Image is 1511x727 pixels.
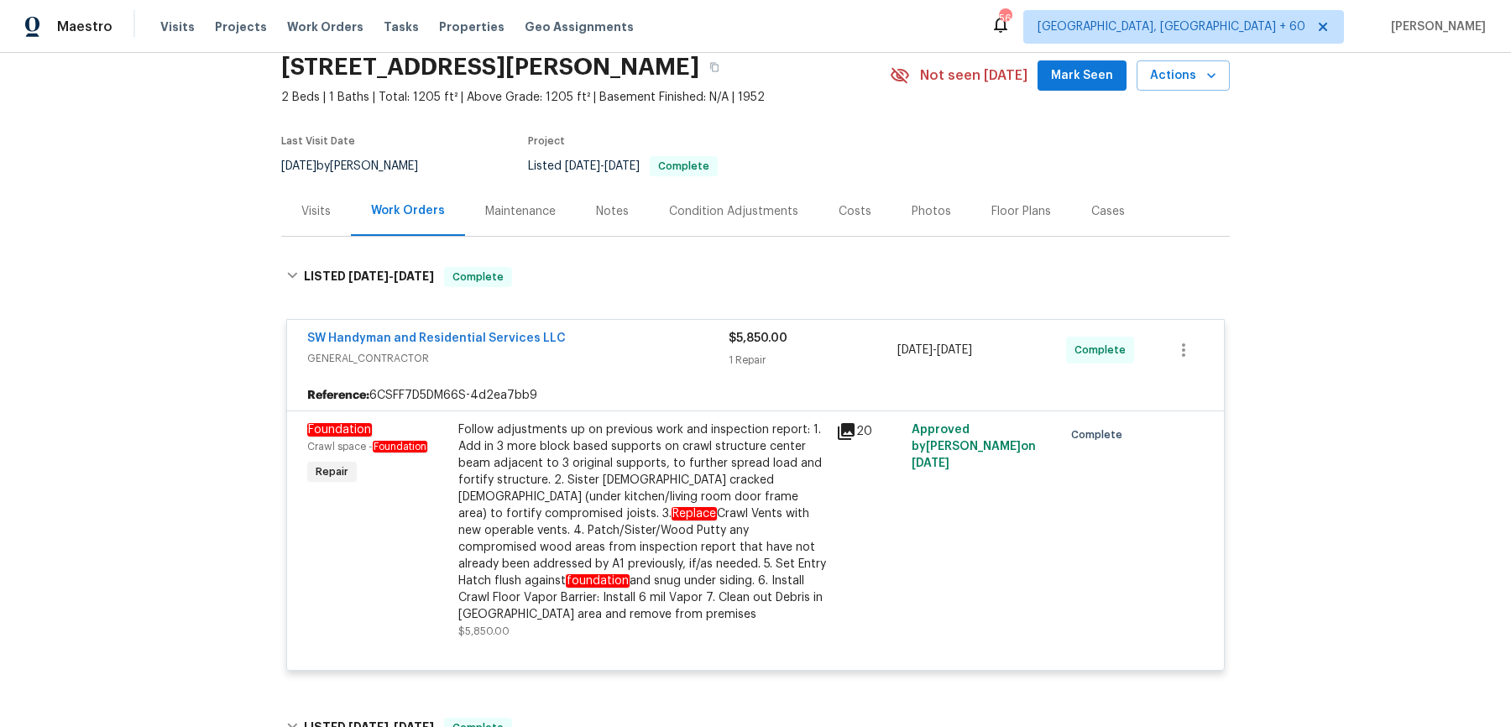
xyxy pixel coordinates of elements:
[1038,60,1127,92] button: Mark Seen
[565,160,640,172] span: -
[348,270,434,282] span: -
[836,421,902,442] div: 20
[281,160,316,172] span: [DATE]
[1384,18,1486,35] span: [PERSON_NAME]
[57,18,112,35] span: Maestro
[699,52,729,82] button: Copy Address
[394,270,434,282] span: [DATE]
[1137,60,1230,92] button: Actions
[281,250,1230,304] div: LISTED [DATE]-[DATE]Complete
[373,441,427,452] em: Foundation
[1091,203,1125,220] div: Cases
[160,18,195,35] span: Visits
[458,626,510,636] span: $5,850.00
[604,160,640,172] span: [DATE]
[991,203,1051,220] div: Floor Plans
[912,424,1036,469] span: Approved by [PERSON_NAME] on
[309,463,355,480] span: Repair
[525,18,634,35] span: Geo Assignments
[458,421,826,623] div: Follow adjustments up on previous work and inspection report: 1. Add in 3 more block based suppor...
[307,332,566,344] a: SW Handyman and Residential Services LLC
[912,458,949,469] span: [DATE]
[1038,18,1305,35] span: [GEOGRAPHIC_DATA], [GEOGRAPHIC_DATA] + 60
[215,18,267,35] span: Projects
[565,160,600,172] span: [DATE]
[912,203,951,220] div: Photos
[1071,426,1129,443] span: Complete
[371,202,445,219] div: Work Orders
[937,344,972,356] span: [DATE]
[281,89,890,106] span: 2 Beds | 1 Baths | Total: 1205 ft² | Above Grade: 1205 ft² | Basement Finished: N/A | 1952
[301,203,331,220] div: Visits
[304,267,434,287] h6: LISTED
[839,203,871,220] div: Costs
[281,156,438,176] div: by [PERSON_NAME]
[307,387,369,404] b: Reference:
[729,332,787,344] span: $5,850.00
[1051,65,1113,86] span: Mark Seen
[1074,342,1132,358] span: Complete
[528,136,565,146] span: Project
[528,160,718,172] span: Listed
[307,350,729,367] span: GENERAL_CONTRACTOR
[672,507,717,520] em: Replace
[348,270,389,282] span: [DATE]
[897,342,972,358] span: -
[651,161,716,171] span: Complete
[287,18,363,35] span: Work Orders
[281,59,699,76] h2: [STREET_ADDRESS][PERSON_NAME]
[307,423,372,437] em: Foundation
[287,380,1224,411] div: 6CSFF7D5DM66S-4d2ea7bb9
[281,136,355,146] span: Last Visit Date
[729,352,897,369] div: 1 Repair
[566,574,630,588] em: foundation
[307,442,427,452] span: Crawl space -
[1150,65,1216,86] span: Actions
[446,269,510,285] span: Complete
[485,203,556,220] div: Maintenance
[999,10,1011,27] div: 564
[897,344,933,356] span: [DATE]
[384,21,419,33] span: Tasks
[669,203,798,220] div: Condition Adjustments
[439,18,505,35] span: Properties
[920,67,1027,84] span: Not seen [DATE]
[596,203,629,220] div: Notes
